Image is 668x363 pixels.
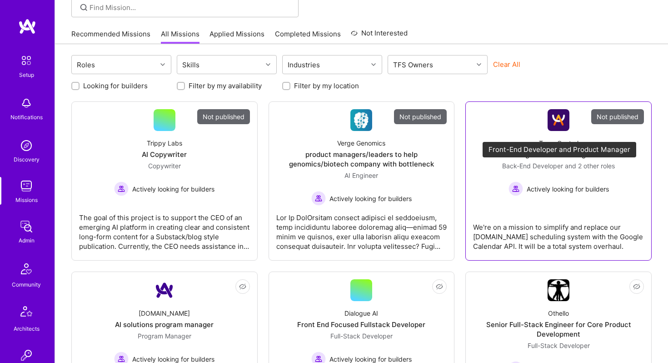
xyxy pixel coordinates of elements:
img: logo [18,18,36,35]
div: Front End Focused Fullstack Developer [297,320,425,329]
span: Actively looking for builders [527,184,609,194]
a: Not publishedCompany LogoTeam CentralGoogle Calendar IntegrationBack-End Developer and 2 other ro... [473,109,644,253]
a: Completed Missions [275,29,341,44]
div: Dialogue AI [344,308,378,318]
div: Skills [180,58,202,71]
div: Discovery [14,155,40,164]
i: icon Chevron [266,62,270,67]
img: Actively looking for builders [114,181,129,196]
a: Not publishedCompany LogoVerge Genomicsproduct managers/leaders to help genomics/biotech company ... [276,109,447,253]
div: Setup [19,70,34,80]
span: Full-Stack Developer [330,332,393,340]
i: icon SearchGrey [79,2,89,13]
i: icon Chevron [160,62,165,67]
a: All Missions [161,29,199,44]
a: Recommended Missions [71,29,150,44]
i: icon EyeClosed [239,283,246,290]
img: discovery [17,136,35,155]
i: icon Chevron [477,62,481,67]
button: Clear All [493,60,520,69]
div: Senior Full-Stack Engineer for Core Product Development [473,320,644,339]
div: Not published [197,109,250,124]
img: Company Logo [548,279,569,301]
img: Actively looking for builders [508,181,523,196]
div: AI Copywriter [142,150,187,159]
div: product managers/leaders to help genomics/biotech company with bottleneck [276,150,447,169]
input: Find Mission... [90,3,292,12]
span: Actively looking for builders [132,184,214,194]
img: Company Logo [350,109,372,131]
a: Applied Missions [209,29,264,44]
span: and 2 other roles [565,162,615,170]
label: Looking for builders [83,81,148,91]
div: [DOMAIN_NAME] [139,308,190,318]
div: Roles [75,58,97,71]
div: We're on a mission to simplify and replace our [DOMAIN_NAME] scheduling system with the Google Ca... [473,215,644,251]
img: Community [15,258,37,280]
div: TFS Owners [391,58,435,71]
div: Team Central [539,138,578,148]
div: Community [12,280,41,289]
span: Program Manager [138,332,191,340]
i: icon EyeClosed [633,283,640,290]
img: Architects [15,302,37,324]
span: Actively looking for builders [329,194,412,203]
div: Notifications [10,112,43,122]
div: Verge Genomics [337,138,385,148]
div: Othello [548,308,569,318]
label: Filter by my availability [189,81,262,91]
div: Not published [394,109,447,124]
div: The goal of this project is to support the CEO of an emerging AI platform in creating clear and c... [79,206,250,251]
a: Not Interested [351,28,408,44]
div: Admin [19,236,35,245]
div: Trippy Labs [147,138,182,148]
img: bell [17,94,35,112]
img: admin teamwork [17,217,35,236]
span: Copywriter [148,162,181,170]
div: Google Calendar Integration [512,150,605,159]
span: Back-End Developer [502,162,563,170]
div: Not published [591,109,644,124]
i: icon EyeClosed [436,283,443,290]
img: teamwork [17,177,35,195]
a: Not publishedTrippy LabsAI CopywriterCopywriter Actively looking for buildersActively looking for... [79,109,250,253]
div: Industries [285,58,322,71]
img: Company Logo [548,109,569,131]
span: Full-Stack Developer [528,342,590,349]
label: Filter by my location [294,81,359,91]
img: Company Logo [154,279,175,301]
div: AI solutions program manager [115,320,214,329]
i: icon Chevron [371,62,376,67]
span: AI Engineer [344,171,378,179]
img: setup [17,51,36,70]
div: Architects [14,324,40,333]
img: Actively looking for builders [311,191,326,206]
div: Missions [15,195,38,205]
div: Lor Ip DolOrsitam consect adipisci el seddoeiusm, temp incididuntu laboree doloremag aliq—enimad ... [276,206,447,251]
